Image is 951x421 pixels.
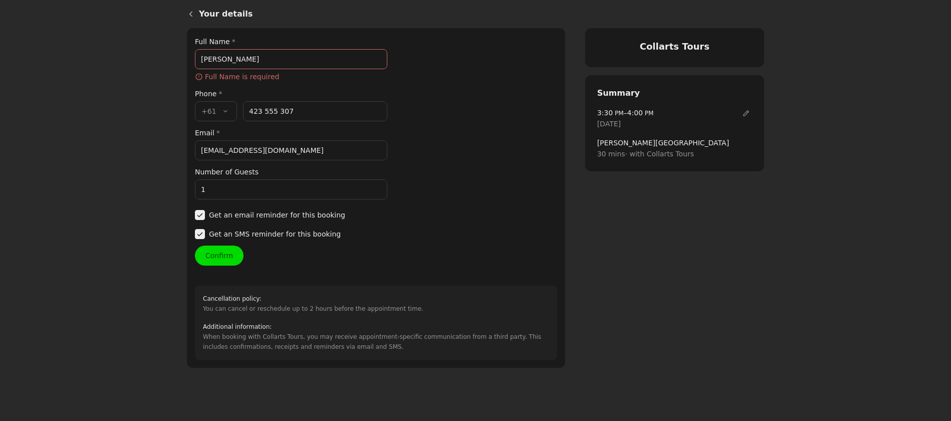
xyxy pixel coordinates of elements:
[195,209,205,221] span: ​
[203,294,423,314] div: You can cancel or reschedule up to 2 hours before the appointment time.
[597,137,752,148] span: [PERSON_NAME][GEOGRAPHIC_DATA]
[195,88,387,99] div: Phone
[597,107,654,118] span: –
[179,2,199,26] a: Back
[643,110,653,117] span: PM
[597,109,613,117] span: 3:30
[209,229,341,240] span: Get an SMS reminder for this booking
[195,71,203,82] span: ​
[205,71,387,82] span: Full Name is required
[195,36,387,47] label: Full Name
[740,107,752,119] button: Edit date and time
[627,109,643,117] span: 4:00
[597,87,752,99] h2: Summary
[195,229,205,240] span: ​
[203,294,423,304] h2: Cancellation policy :
[597,40,752,53] h4: Collarts Tours
[195,246,244,266] button: Confirm
[195,101,237,121] button: +61
[195,166,387,177] label: Number of Guests
[597,148,752,159] span: 30 mins · with Collarts Tours
[597,118,621,129] span: [DATE]
[613,110,623,117] span: PM
[203,322,549,352] div: When booking with Collarts Tours, you may receive appointment-specific communication from a third...
[209,209,345,221] span: Get an email reminder for this booking
[740,107,752,119] span: ​
[195,127,387,138] label: Email
[199,8,764,20] h1: Your details
[203,322,549,332] h2: Additional information :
